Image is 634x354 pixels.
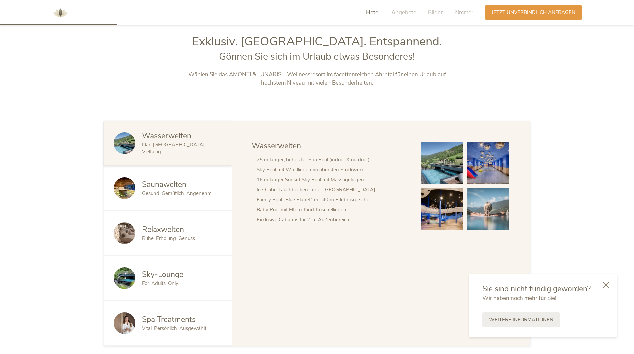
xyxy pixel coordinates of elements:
[482,284,591,294] span: Sie sind nicht fündig geworden?
[142,314,196,325] span: Spa Treatments
[482,294,556,302] span: Wir haben noch mehr für Sie!
[482,312,560,327] a: Weitere Informationen
[192,33,442,50] span: Exklusiv. [GEOGRAPHIC_DATA]. Entspannend.
[257,185,408,195] li: Ice-Cube-Tauchbecken in der [GEOGRAPHIC_DATA]
[366,9,380,16] span: Hotel
[428,9,443,16] span: Bilder
[257,165,408,175] li: Sky Pool mit Whirlliegen im obersten Stockwerk
[219,50,415,63] span: Gönnen Sie sich im Urlaub etwas Besonderes!
[257,215,408,225] li: Exklusive Cabanas für 2 im Außenbereich
[257,195,408,205] li: Family Pool „Blue Planet“ mit 40 m Erlebnisrutsche
[257,205,408,215] li: Baby Pool mit Eltern-Kind-Kuschelliegen
[142,224,184,235] span: Relaxwelten
[50,3,70,23] img: AMONTI & LUNARIS Wellnessresort
[142,190,213,197] span: Gesund. Gemütlich. Angenehm.
[178,70,456,87] p: Wählen Sie das AMONTI & LUNARIS – Wellnessresort im facettenreichen Ahrntal für einen Urlaub auf ...
[142,269,183,280] span: Sky-Lounge
[391,9,416,16] span: Angebote
[257,175,408,185] li: 16 m langer Sunset Sky Pool mit Massageliegen
[142,179,186,190] span: Saunawelten
[50,10,70,15] a: AMONTI & LUNARIS Wellnessresort
[142,325,207,332] span: Vital. Persönlich. Ausgewählt.
[257,155,408,165] li: 25 m langer, beheizter Spa Pool (indoor & outdoor)
[142,141,206,155] span: Klar. [GEOGRAPHIC_DATA]. Vielfältig.
[454,9,473,16] span: Zimmer
[142,235,196,242] span: Ruhe. Erholung. Genuss.
[142,280,179,287] span: For. Adults. Only.
[489,316,553,323] span: Weitere Informationen
[492,9,575,16] span: Jetzt unverbindlich anfragen
[252,141,301,151] span: Wasserwelten
[142,131,191,141] span: Wasserwelten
